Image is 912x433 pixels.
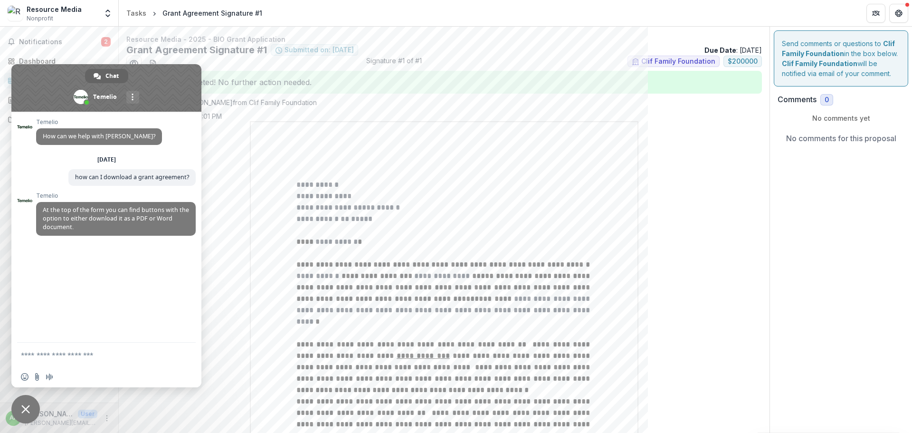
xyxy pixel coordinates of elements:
a: Dashboard [4,53,114,69]
p: No comments for this proposal [786,133,896,144]
a: Chat [85,69,128,83]
span: Signature #1 of #1 [366,56,422,71]
img: Resource Media [8,6,23,21]
span: $ 200000 [728,58,758,66]
div: Grant Agreement Signature #1 [162,8,262,18]
p: No comments yet [778,113,904,123]
span: At the top of the form you can find buttons with the option to either download it as a PDF or Wor... [43,206,189,231]
p: User [78,410,97,418]
span: how can I download a grant agreement? [75,173,189,181]
span: Chat [105,69,119,83]
span: Temelio [36,192,196,199]
div: Resource Media [27,4,82,14]
div: [DATE] [97,157,116,163]
button: Notifications2 [4,34,114,49]
span: Temelio [36,119,162,125]
p: : [DATE] [704,45,762,55]
a: Close chat [11,395,40,423]
p: : [PERSON_NAME] from Clif Family Foundation [134,97,754,107]
textarea: Compose your message... [21,343,173,366]
div: Task is completed! No further action needed. [126,71,762,94]
button: Get Help [889,4,908,23]
span: Audio message [46,373,53,381]
div: Dashboard [19,56,107,66]
div: Amy Frykman [9,415,17,421]
span: Clif Family Foundation [641,58,715,66]
button: More [101,413,113,424]
p: [PERSON_NAME][EMAIL_ADDRESS][DOMAIN_NAME] [25,419,97,427]
strong: Clif Family Foundation [782,59,857,67]
p: [PERSON_NAME] [25,409,74,419]
a: Tasks [123,6,150,20]
a: Documents [4,112,114,127]
h2: Grant Agreement Signature #1 [126,44,267,56]
h2: Comments [778,95,817,104]
span: How can we help with [PERSON_NAME]? [43,132,155,140]
strong: Due Date [704,46,736,54]
a: Proposals [4,92,114,108]
span: 2 [101,37,111,47]
span: Insert an emoji [21,373,28,381]
p: Resource Media - 2025 - BIO Grant Application [126,34,762,44]
div: Tasks [126,8,146,18]
span: 0 [825,96,829,104]
button: Open entity switcher [101,4,114,23]
span: Nonprofit [27,14,53,23]
div: Send comments or questions to in the box below. will be notified via email of your comment. [774,30,908,87]
button: download-word-button [145,56,161,71]
span: Notifications [19,38,101,46]
span: Submitted on: [DATE] [285,46,354,54]
button: Preview ec3df8fc-5c7e-4230-8298-9e61cdfdf1d9.pdf [126,56,142,71]
nav: breadcrumb [123,6,266,20]
a: Tasks [4,73,114,88]
button: Partners [866,4,885,23]
span: Send a file [33,373,41,381]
